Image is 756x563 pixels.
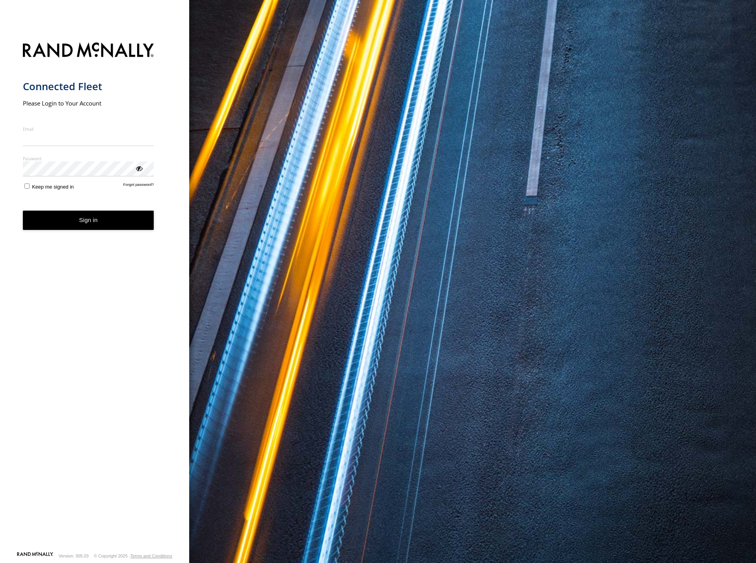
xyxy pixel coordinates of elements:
[23,80,154,93] h1: Connected Fleet
[59,554,89,558] div: Version: 305.03
[23,99,154,107] h2: Please Login to Your Account
[23,211,154,230] button: Sign in
[23,126,154,132] label: Email
[32,184,74,190] span: Keep me signed in
[23,156,154,161] label: Password
[94,554,172,558] div: © Copyright 2025 -
[24,183,30,189] input: Keep me signed in
[17,552,53,560] a: Visit our Website
[130,554,172,558] a: Terms and Conditions
[123,182,154,190] a: Forgot password?
[135,164,143,172] div: ViewPassword
[23,41,154,61] img: Rand McNally
[23,38,167,551] form: main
